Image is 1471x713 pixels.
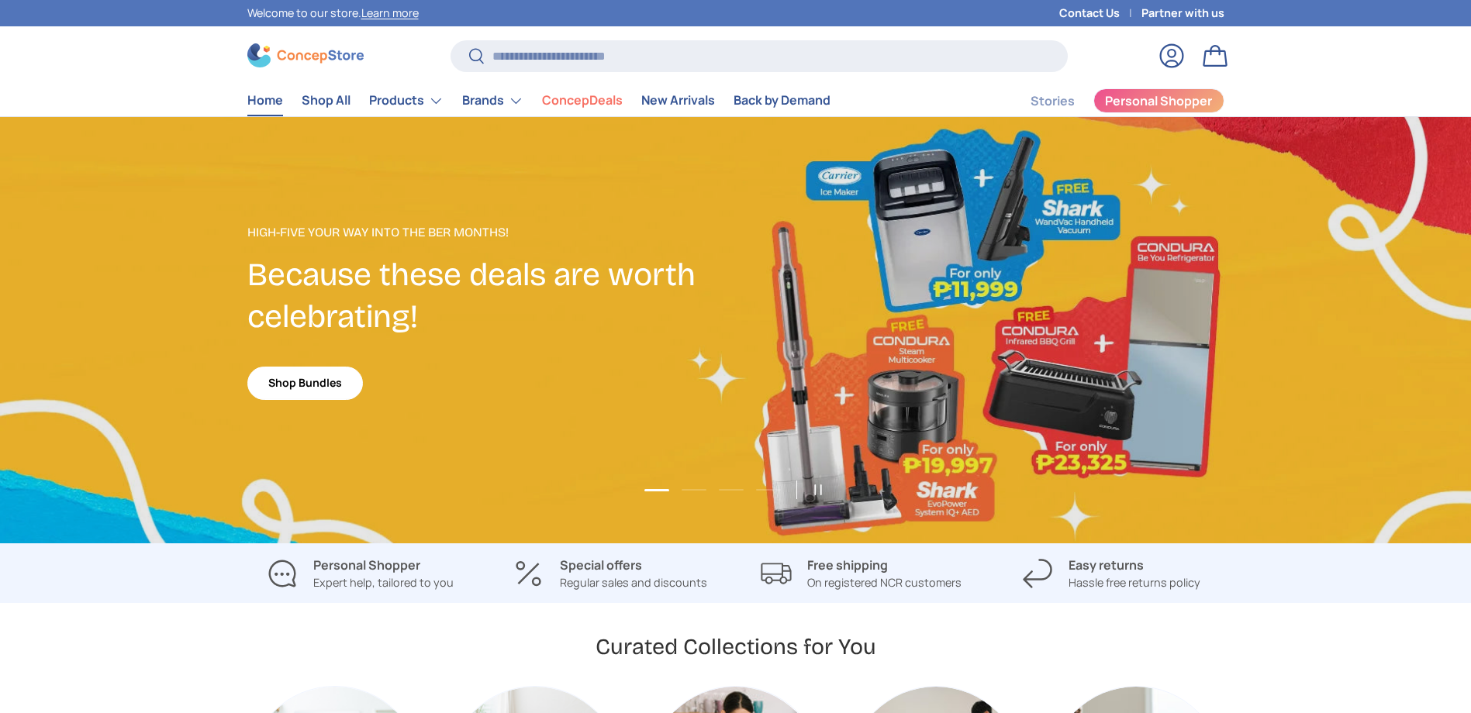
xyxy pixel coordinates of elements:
img: ConcepStore [247,43,364,67]
a: Stories [1031,86,1075,116]
summary: Brands [453,85,533,116]
a: Personal Shopper Expert help, tailored to you [247,556,473,591]
a: Contact Us [1059,5,1141,22]
span: Personal Shopper [1105,95,1212,107]
a: Partner with us [1141,5,1224,22]
strong: Personal Shopper [313,556,420,573]
p: Expert help, tailored to you [313,574,454,591]
a: Home [247,85,283,115]
nav: Secondary [993,85,1224,116]
strong: Easy returns [1069,556,1144,573]
a: Personal Shopper [1093,88,1224,113]
h2: Because these deals are worth celebrating! [247,254,736,338]
a: Special offers Regular sales and discounts [498,556,723,591]
a: Easy returns Hassle free returns policy [999,556,1224,591]
p: Hassle free returns policy [1069,574,1200,591]
p: On registered NCR customers [807,574,962,591]
a: Learn more [361,5,419,20]
strong: Special offers [560,556,642,573]
p: Welcome to our store. [247,5,419,22]
a: Products [369,85,444,116]
a: Shop Bundles [247,367,363,400]
a: Shop All [302,85,350,115]
a: ConcepDeals [542,85,623,115]
a: Brands [462,85,523,116]
strong: Free shipping [807,556,888,573]
nav: Primary [247,85,830,116]
p: High-Five Your Way Into the Ber Months! [247,223,736,242]
a: Back by Demand [734,85,830,115]
summary: Products [360,85,453,116]
h2: Curated Collections for You [596,632,876,661]
p: Regular sales and discounts [560,574,707,591]
a: Free shipping On registered NCR customers [748,556,974,591]
a: New Arrivals [641,85,715,115]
